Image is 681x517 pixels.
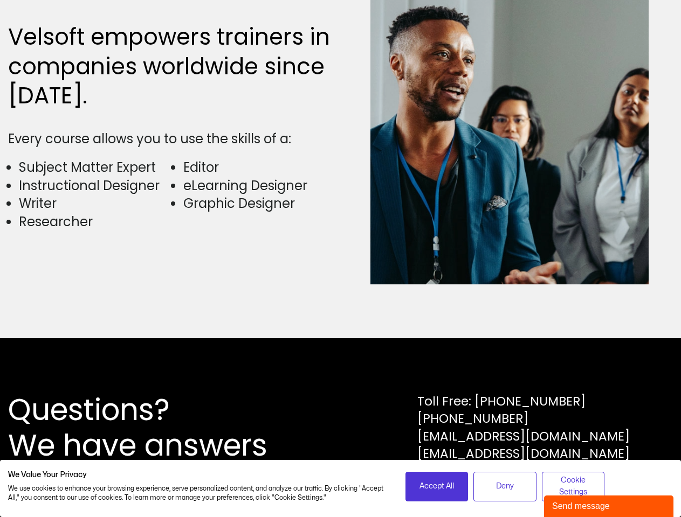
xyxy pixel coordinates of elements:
[405,472,469,501] button: Accept all cookies
[19,194,170,213] li: Writer
[8,130,335,148] div: Every course allows you to use the skills of a:
[419,480,454,492] span: Accept All
[417,393,630,462] div: Toll Free: [PHONE_NUMBER] [PHONE_NUMBER] [EMAIL_ADDRESS][DOMAIN_NAME] [EMAIL_ADDRESS][DOMAIN_NAME]
[19,177,170,195] li: Instructional Designer
[8,23,335,111] h2: Velsoft empowers trainers in companies worldwide since [DATE].
[183,158,335,177] li: Editor
[183,177,335,195] li: eLearning Designer
[544,493,676,517] iframe: chat widget
[8,470,389,480] h2: We Value Your Privacy
[473,472,536,501] button: Deny all cookies
[549,474,598,499] span: Cookie Settings
[19,158,170,177] li: Subject Matter Expert
[496,480,514,492] span: Deny
[183,194,335,213] li: Graphic Designer
[19,213,170,231] li: Researcher
[542,472,605,501] button: Adjust cookie preferences
[8,392,306,463] h2: Questions? We have answers
[8,484,389,502] p: We use cookies to enhance your browsing experience, serve personalized content, and analyze our t...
